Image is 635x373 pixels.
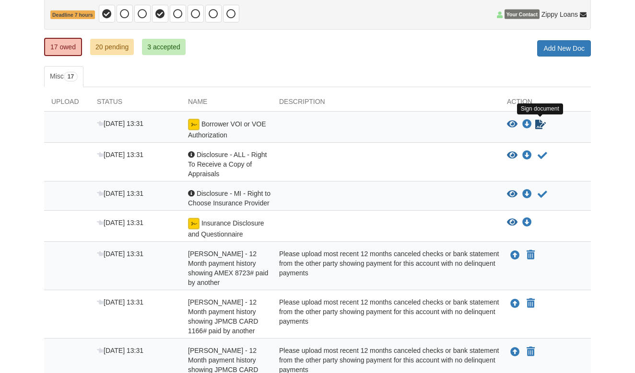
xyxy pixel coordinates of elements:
[188,151,267,178] span: Disclosure - ALL - Right To Receive a Copy of Appraisals
[272,297,500,336] div: Please upload most recent 12 months canceled checks or bank statement from the other party showin...
[272,97,500,111] div: Description
[181,97,272,111] div: Name
[188,219,264,238] span: Insurance Disclosure and Questionnaire
[541,10,578,19] span: Zippy Loans
[188,119,200,130] img: Ready for you to esign
[188,218,200,229] img: esign
[44,97,90,111] div: Upload
[188,120,266,139] span: Borrower VOI or VOE Authorization
[505,10,540,19] span: Your Contact
[97,298,143,306] span: [DATE] 13:31
[534,119,547,130] a: Sign Form
[526,346,536,358] button: Declare Krystal Pittman - 12 Month payment history showing JPMCB CARD 8494# paid by another not a...
[509,346,521,358] button: Upload Krystal Pittman - 12 Month payment history showing JPMCB CARD 8494# paid by another
[142,39,186,55] a: 3 accepted
[97,250,143,258] span: [DATE] 13:31
[97,120,143,127] span: [DATE] 13:31
[507,190,517,199] button: View Disclosure - MI - Right to Choose Insurance Provider
[537,150,548,161] button: Acknowledge receipt of document
[50,11,95,20] span: Deadline 7 hours
[64,72,78,81] span: 17
[97,151,143,158] span: [DATE] 13:31
[90,97,181,111] div: Status
[537,189,548,200] button: Acknowledge receipt of document
[526,249,536,261] button: Declare Krystal Pittman - 12 Month payment history showing AMEX 8723# paid by another not applicable
[44,38,82,56] a: 17 owed
[500,97,591,111] div: Action
[507,151,517,160] button: View Disclosure - ALL - Right To Receive a Copy of Appraisals
[97,190,143,197] span: [DATE] 13:31
[522,152,532,159] a: Download Disclosure - ALL - Right To Receive a Copy of Appraisals
[522,121,532,128] a: Download Borrower VOI or VOE Authorization
[522,219,532,226] a: Download Insurance Disclosure and Questionnaire
[509,297,521,310] button: Upload Krystal Pittman - 12 Month payment history showing JPMCB CARD 1166# paid by another
[44,66,83,87] a: Misc
[97,219,143,226] span: [DATE] 13:31
[526,298,536,309] button: Declare Krystal Pittman - 12 Month payment history showing JPMCB CARD 1166# paid by another not a...
[90,39,134,55] a: 20 pending
[517,103,563,114] div: Sign document
[272,249,500,287] div: Please upload most recent 12 months canceled checks or bank statement from the other party showin...
[507,218,517,227] button: View Insurance Disclosure and Questionnaire
[188,298,258,335] span: [PERSON_NAME] - 12 Month payment history showing JPMCB CARD 1166# paid by another
[509,249,521,261] button: Upload Krystal Pittman - 12 Month payment history showing AMEX 8723# paid by another
[97,347,143,354] span: [DATE] 13:31
[188,190,270,207] span: Disclosure - MI - Right to Choose Insurance Provider
[188,250,268,286] span: [PERSON_NAME] - 12 Month payment history showing AMEX 8723# paid by another
[507,120,517,129] button: View Borrower VOI or VOE Authorization
[522,191,532,198] a: Download Disclosure - MI - Right to Choose Insurance Provider
[537,40,591,57] a: Add New Doc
